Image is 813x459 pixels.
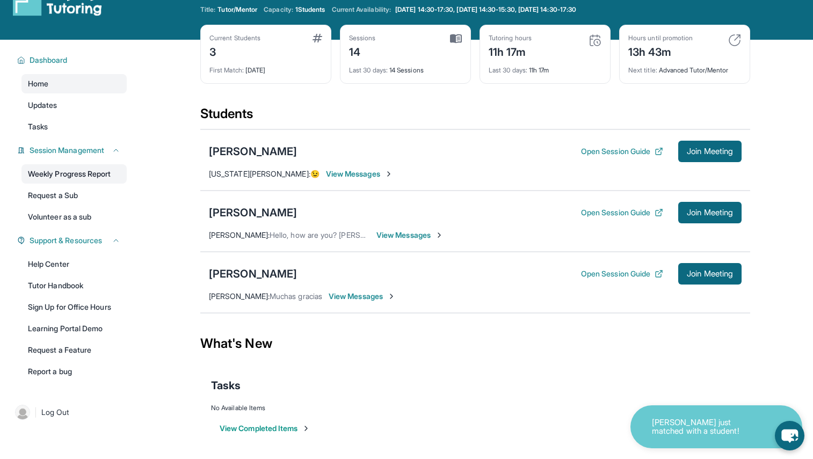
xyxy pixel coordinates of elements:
[678,202,742,223] button: Join Meeting
[211,378,241,393] span: Tasks
[21,276,127,295] a: Tutor Handbook
[21,186,127,205] a: Request a Sub
[687,271,733,277] span: Join Meeting
[209,144,297,159] div: [PERSON_NAME]
[687,148,733,155] span: Join Meeting
[435,231,444,239] img: Chevron-Right
[209,230,270,239] span: [PERSON_NAME] :
[209,66,244,74] span: First Match :
[264,5,293,14] span: Capacity:
[349,66,388,74] span: Last 30 days :
[349,34,376,42] div: Sessions
[489,34,532,42] div: Tutoring hours
[209,292,270,301] span: [PERSON_NAME] :
[30,55,68,65] span: Dashboard
[21,207,127,227] a: Volunteer as a sub
[687,209,733,216] span: Join Meeting
[628,60,741,75] div: Advanced Tutor/Mentor
[628,42,693,60] div: 13h 43m
[209,266,297,281] div: [PERSON_NAME]
[628,34,693,42] div: Hours until promotion
[295,5,325,14] span: 1 Students
[628,66,657,74] span: Next title :
[310,169,320,178] span: 😉
[395,5,576,14] span: [DATE] 14:30-17:30, [DATE] 14:30-15:30, [DATE] 14:30-17:30
[209,34,260,42] div: Current Students
[581,207,663,218] button: Open Session Guide
[25,145,120,156] button: Session Management
[15,405,30,420] img: user-img
[652,418,759,436] p: [PERSON_NAME] just matched with a student!
[678,263,742,285] button: Join Meeting
[211,404,739,412] div: No Available Items
[270,292,322,301] span: Muchas gracias
[21,297,127,317] a: Sign Up for Office Hours
[332,5,391,14] span: Current Availability:
[349,60,462,75] div: 14 Sessions
[200,5,215,14] span: Title:
[728,34,741,47] img: card
[200,105,750,129] div: Students
[678,141,742,162] button: Join Meeting
[450,34,462,43] img: card
[200,320,750,367] div: What's New
[11,400,127,424] a: |Log Out
[25,235,120,246] button: Support & Resources
[393,5,578,14] a: [DATE] 14:30-17:30, [DATE] 14:30-15:30, [DATE] 14:30-17:30
[775,421,804,450] button: chat-button
[21,362,127,381] a: Report a bug
[489,42,532,60] div: 11h 17m
[376,230,444,241] span: View Messages
[34,406,37,419] span: |
[581,146,663,157] button: Open Session Guide
[589,34,601,47] img: card
[21,74,127,93] a: Home
[28,100,57,111] span: Updates
[28,121,48,132] span: Tasks
[387,292,396,301] img: Chevron-Right
[270,230,481,239] span: Hello, how are you? [PERSON_NAME] is ready for the tutoring.
[25,55,120,65] button: Dashboard
[209,60,322,75] div: [DATE]
[21,340,127,360] a: Request a Feature
[384,170,393,178] img: Chevron-Right
[30,145,104,156] span: Session Management
[326,169,393,179] span: View Messages
[313,34,322,42] img: card
[21,117,127,136] a: Tasks
[21,96,127,115] a: Updates
[21,319,127,338] a: Learning Portal Demo
[209,42,260,60] div: 3
[220,423,310,434] button: View Completed Items
[30,235,102,246] span: Support & Resources
[209,169,310,178] span: [US_STATE][PERSON_NAME] :
[28,78,48,89] span: Home
[217,5,257,14] span: Tutor/Mentor
[329,291,396,302] span: View Messages
[209,205,297,220] div: [PERSON_NAME]
[21,164,127,184] a: Weekly Progress Report
[489,66,527,74] span: Last 30 days :
[349,42,376,60] div: 14
[21,254,127,274] a: Help Center
[581,268,663,279] button: Open Session Guide
[41,407,69,418] span: Log Out
[489,60,601,75] div: 11h 17m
